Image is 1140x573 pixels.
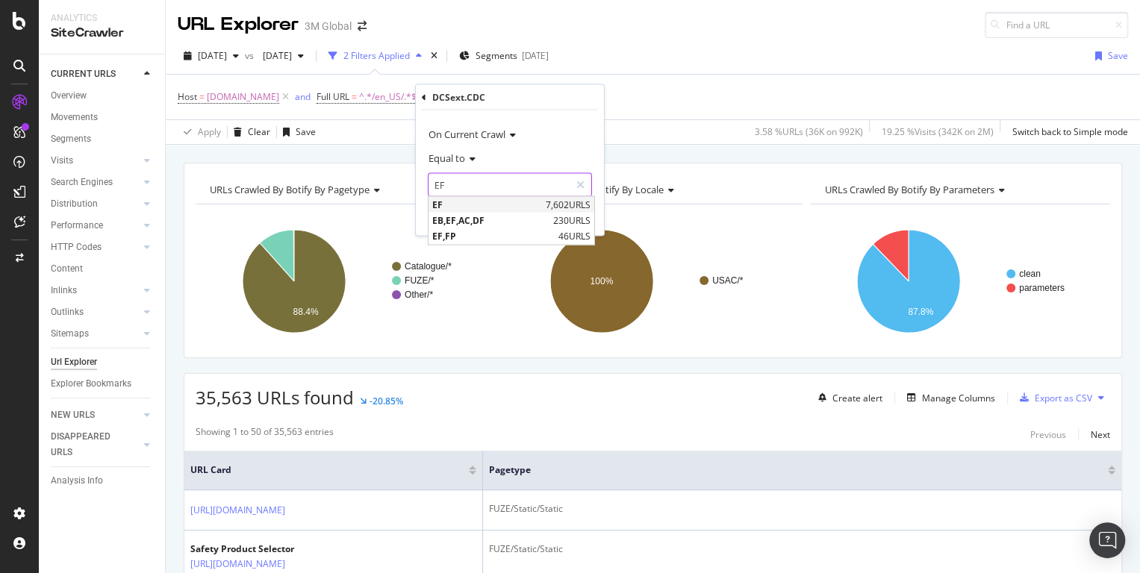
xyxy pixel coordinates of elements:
div: CURRENT URLS [51,66,116,82]
div: -20.85% [370,395,403,407]
span: Host [178,90,197,103]
div: Previous [1030,428,1066,441]
text: Catalogue/* [405,261,452,272]
div: DISAPPEARED URLS [51,429,126,460]
span: URLs Crawled By Botify By locale [517,183,664,196]
a: Performance [51,218,140,234]
div: Sitemaps [51,326,89,342]
span: pagetype [489,463,1086,477]
button: Apply [178,120,221,144]
button: Switch back to Simple mode [1006,120,1128,144]
div: Clear [248,125,270,138]
div: Analysis Info [51,473,103,489]
div: Manage Columns [922,392,995,404]
button: 2 Filters Applied [323,44,428,68]
svg: A chart. [503,216,803,346]
button: Next [1091,425,1110,443]
svg: A chart. [810,216,1110,346]
span: 7,602 URLS [546,198,591,211]
h4: URLs Crawled By Botify By parameters [821,178,1097,201]
button: Create alert [812,386,882,410]
div: Url Explorer [51,354,97,370]
div: Save [1108,49,1128,62]
text: 87.8% [909,307,934,317]
a: Explorer Bookmarks [51,376,155,392]
a: Overview [51,88,155,104]
div: Performance [51,218,103,234]
span: Full URL [317,90,349,103]
div: FUZE/Static/Static [489,502,1115,516]
a: Analysis Info [51,473,155,489]
div: Visits [51,153,73,169]
div: Content [51,261,83,277]
div: Segments [51,131,91,147]
div: Apply [198,125,221,138]
div: Outlinks [51,304,84,320]
a: NEW URLS [51,407,140,423]
div: arrow-right-arrow-left [358,21,367,31]
div: Distribution [51,196,98,212]
div: Overview [51,88,87,104]
div: 2 Filters Applied [343,49,410,62]
svg: A chart. [196,216,496,346]
button: Export as CSV [1014,386,1092,410]
div: DCSext.CDC [432,91,485,104]
div: Explorer Bookmarks [51,376,131,392]
div: HTTP Codes [51,239,102,255]
a: Content [51,261,155,277]
button: Previous [1030,425,1066,443]
div: times [428,48,440,63]
div: 3.58 % URLs ( 36K on 992K ) [755,125,863,138]
div: Save [296,125,316,138]
div: Switch back to Simple mode [1012,125,1128,138]
span: On Current Crawl [429,128,505,141]
span: = [352,90,357,103]
span: [DOMAIN_NAME] [207,87,279,107]
h4: URLs Crawled By Botify By locale [514,178,790,201]
text: FUZE/* [405,275,434,286]
span: URLs Crawled By Botify By parameters [824,183,994,196]
span: 230 URLS [553,214,591,227]
button: Save [277,120,316,144]
div: 3M Global [305,19,352,34]
div: Safety Product Selector [190,542,350,556]
a: Sitemaps [51,326,140,342]
span: = [199,90,205,103]
a: Segments [51,131,155,147]
span: 2024 May. 26th [257,49,292,62]
text: 88.4% [293,307,319,317]
button: and [295,90,311,104]
span: EB,EF,AC,DF [432,214,549,227]
span: vs [245,49,257,62]
a: DISAPPEARED URLS [51,429,140,460]
div: Export as CSV [1035,392,1092,404]
span: 46 URLS [558,230,591,242]
a: Visits [51,153,140,169]
button: Segments[DATE] [453,44,555,68]
a: Movements [51,110,155,125]
a: Outlinks [51,304,140,320]
text: USAC/* [712,275,744,286]
span: Segments [476,49,517,62]
h4: URLs Crawled By Botify By pagetype [207,178,482,201]
div: Movements [51,110,98,125]
div: Next [1091,428,1110,441]
div: FUZE/Static/Static [489,542,1115,556]
span: ^.*/en_US/.*$ [359,87,417,107]
div: Analytics [51,12,153,25]
a: Url Explorer [51,354,155,370]
text: 100% [590,276,613,286]
a: Distribution [51,196,140,212]
div: Search Engines [51,175,113,190]
text: Other/* [405,289,433,300]
span: 2025 Sep. 7th [198,49,227,62]
div: Open Intercom Messenger [1089,522,1125,558]
span: 35,563 URLs found [196,385,354,410]
span: Equal to [429,151,465,165]
span: URL Card [190,463,465,477]
div: and [295,90,311,103]
a: [URL][DOMAIN_NAME] [190,503,285,518]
